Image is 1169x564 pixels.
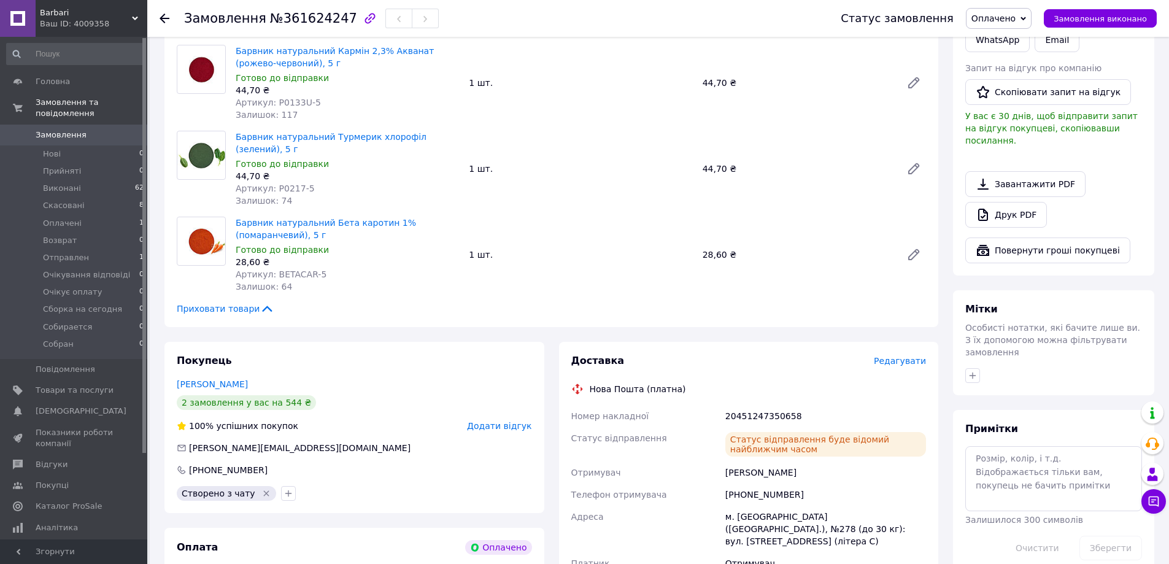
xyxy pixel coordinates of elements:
span: Возврат [43,235,77,246]
span: Примітки [965,423,1018,435]
a: Редагувати [901,71,926,95]
div: м. [GEOGRAPHIC_DATA] ([GEOGRAPHIC_DATA].), №278 (до 30 кг): вул. [STREET_ADDRESS] (літера С) [723,506,928,552]
span: 1 [139,218,144,229]
div: 1 шт. [464,246,697,263]
span: Артикул: BETACAR-5 [236,269,326,279]
span: 0 [139,287,144,298]
span: Замовлення та повідомлення [36,97,147,119]
span: 100% [189,421,214,431]
span: 1 [139,252,144,263]
span: Замовлення [36,129,87,141]
span: Аналітика [36,522,78,533]
span: Замовлення [184,11,266,26]
a: Барвник натуральний Кармін 2,3% Акванат (рожево-червоний), 5 г [236,46,434,68]
button: Скопіювати запит на відгук [965,79,1131,105]
span: Номер накладної [571,411,649,421]
span: 0 [139,339,144,350]
div: Повернутися назад [160,12,169,25]
span: Редагувати [874,356,926,366]
div: 2 замовлення у вас на 544 ₴ [177,395,316,410]
div: 44,70 ₴ [236,84,459,96]
a: [PERSON_NAME] [177,379,248,389]
a: Завантажити PDF [965,171,1086,197]
svg: Видалити мітку [261,489,271,498]
span: Артикул: P0133U-5 [236,98,321,107]
span: Артикул: P0217-5 [236,183,315,193]
a: WhatsApp [965,28,1030,52]
span: Нові [43,149,61,160]
a: Редагувати [901,156,926,181]
a: Редагувати [901,242,926,267]
div: Статус відправлення буде відомий найближчим часом [725,432,926,457]
span: Отримувач [571,468,621,477]
span: Собирается [43,322,92,333]
div: Ваш ID: 4009358 [40,18,147,29]
span: Відгуки [36,459,68,470]
span: Покупці [36,480,69,491]
span: 0 [139,269,144,280]
button: Email [1035,28,1079,52]
div: [PHONE_NUMBER] [723,484,928,506]
div: 20451247350658 [723,405,928,427]
span: [PERSON_NAME][EMAIL_ADDRESS][DOMAIN_NAME] [189,443,411,453]
span: Залишок: 64 [236,282,292,292]
span: Залишок: 74 [236,196,292,206]
a: Барвник натуральний Турмерик хлорофіл (зелений), 5 г [236,132,426,154]
span: Собран [43,339,74,350]
div: 44,70 ₴ [236,170,459,182]
span: Сборка на сегодня [43,304,122,315]
div: 1 шт. [464,74,697,91]
span: Залишилося 300 символів [965,515,1083,525]
span: 0 [139,304,144,315]
span: Створено з чату [182,489,255,498]
span: Приховати товари [177,303,274,315]
div: 1 шт. [464,160,697,177]
span: Адреса [571,512,604,522]
span: 0 [139,166,144,177]
span: Показники роботи компанії [36,427,114,449]
span: Оплачено [971,14,1016,23]
span: Доставка [571,355,625,366]
span: Очікує оплату [43,287,102,298]
div: успішних покупок [177,420,298,432]
span: Головна [36,76,70,87]
img: Барвник натуральний Турмерик хлорофіл (зелений), 5 г [177,142,225,169]
span: Мітки [965,303,998,315]
div: [PERSON_NAME] [723,462,928,484]
span: Залишок: 117 [236,110,298,120]
img: Барвник натуральний Бета каротин 1% (помаранчевий), 5 г [177,228,225,255]
button: Повернути гроші покупцеві [965,238,1130,263]
span: Повідомлення [36,364,95,375]
button: Замовлення виконано [1044,9,1157,28]
span: №361624247 [270,11,357,26]
span: Оплата [177,541,218,553]
span: Готово до відправки [236,159,329,169]
span: 0 [139,322,144,333]
input: Пошук [6,43,145,65]
span: Скасовані [43,200,85,211]
div: 28,60 ₴ [698,246,897,263]
span: 8 [139,200,144,211]
span: У вас є 30 днів, щоб відправити запит на відгук покупцеві, скопіювавши посилання. [965,111,1138,145]
span: Товари та послуги [36,385,114,396]
span: Отправлен [43,252,89,263]
span: Barbari [40,7,132,18]
span: Виконані [43,183,81,194]
span: Готово до відправки [236,73,329,83]
span: 0 [139,149,144,160]
div: Нова Пошта (платна) [587,383,689,395]
div: 44,70 ₴ [698,74,897,91]
a: Друк PDF [965,202,1047,228]
span: Телефон отримувача [571,490,667,500]
button: Чат з покупцем [1141,489,1166,514]
span: Статус відправлення [571,433,667,443]
span: 62 [135,183,144,194]
span: Особисті нотатки, які бачите лише ви. З їх допомогою можна фільтрувати замовлення [965,323,1140,357]
a: Барвник натуральний Бета каротин 1% (помаранчевий), 5 г [236,218,416,240]
span: Готово до відправки [236,245,329,255]
div: [PHONE_NUMBER] [188,464,269,476]
span: Очікування відповіді [43,269,130,280]
div: 44,70 ₴ [698,160,897,177]
span: Додати відгук [467,421,531,431]
span: [DEMOGRAPHIC_DATA] [36,406,126,417]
